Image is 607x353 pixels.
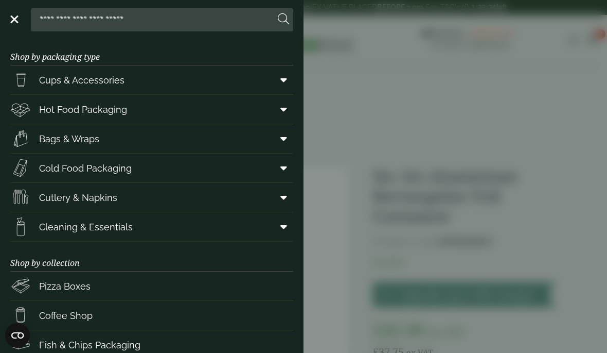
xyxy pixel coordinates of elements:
button: Open CMP widget [5,323,30,348]
h3: Shop by collection [10,242,293,272]
span: Cleaning & Essentials [39,220,133,234]
a: Cups & Accessories [10,65,293,94]
img: HotDrink_paperCup.svg [10,305,31,326]
img: PintNhalf_cup.svg [10,70,31,90]
span: Hot Food Packaging [39,103,127,116]
a: Cleaning & Essentials [10,212,293,241]
img: Deli_box.svg [10,99,31,120]
span: Cold Food Packaging [39,161,132,175]
a: Coffee Shop [10,301,293,330]
img: Sandwich_box.svg [10,158,31,178]
span: Cutlery & Napkins [39,191,117,205]
span: Fish & Chips Packaging [39,338,140,352]
span: Coffee Shop [39,309,93,323]
h3: Shop by packaging type [10,36,293,65]
span: Cups & Accessories [39,73,124,87]
img: Pizza_boxes.svg [10,276,31,296]
a: Pizza Boxes [10,272,293,300]
span: Bags & Wraps [39,132,99,146]
a: Bags & Wraps [10,124,293,153]
img: Paper_carriers.svg [10,128,31,149]
a: Hot Food Packaging [10,95,293,124]
span: Pizza Boxes [39,279,91,293]
a: Cutlery & Napkins [10,183,293,212]
img: Cutlery.svg [10,187,31,208]
a: Cold Food Packaging [10,154,293,182]
img: open-wipe.svg [10,216,31,237]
